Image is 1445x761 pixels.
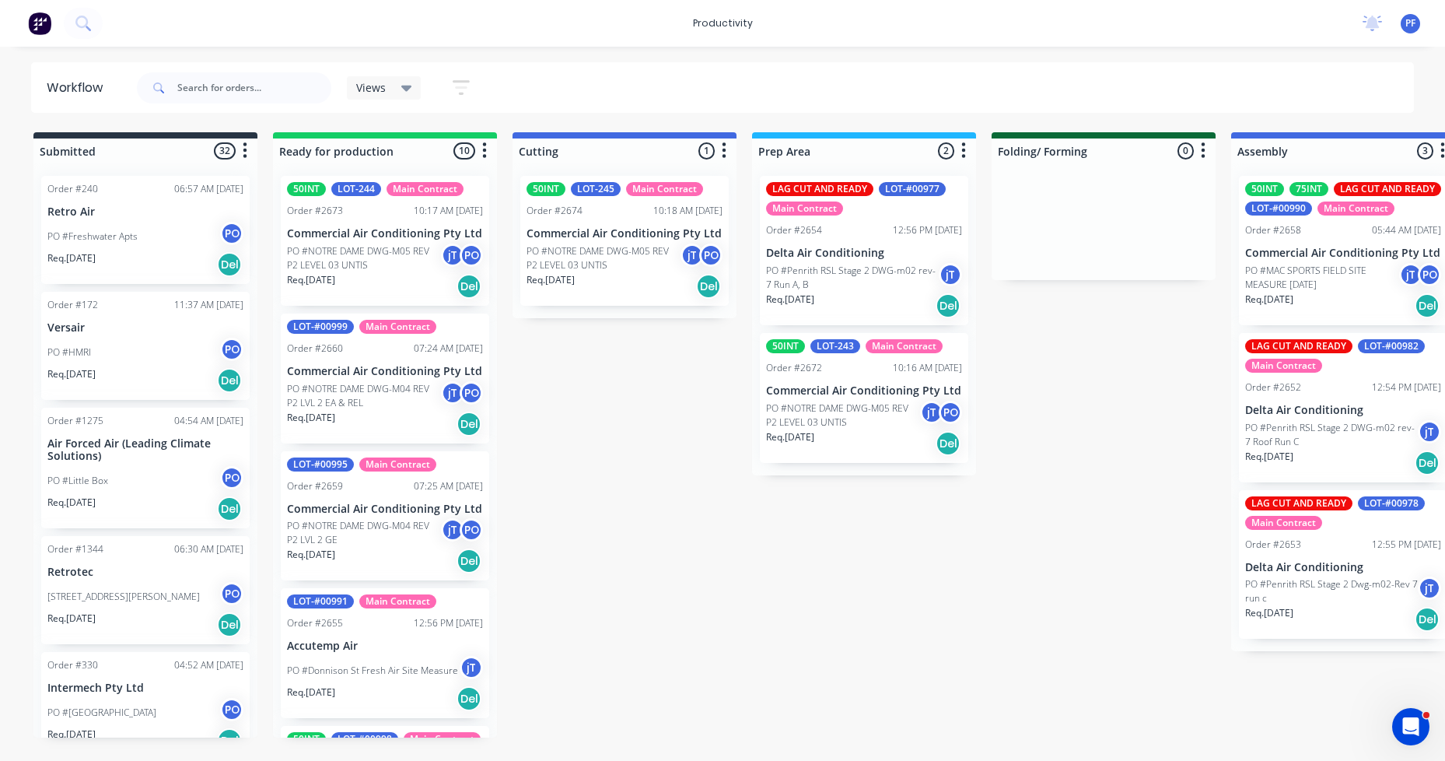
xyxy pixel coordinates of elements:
p: Req. [DATE] [287,411,335,425]
div: jT [1418,577,1441,600]
div: Main Contract [404,732,481,746]
div: PO [220,698,243,721]
p: Delta Air Conditioning [1245,561,1441,574]
div: Order #2658 [1245,223,1301,237]
div: 12:54 PM [DATE] [1372,380,1441,395]
div: Order #330 [47,658,98,672]
div: 07:25 AM [DATE] [414,479,483,493]
p: PO #NOTRE DAME DWG-M05 REV P2 LEVEL 03 UNTIS [766,402,920,430]
p: Commercial Air Conditioning Pty Ltd [287,227,483,240]
div: Del [457,686,481,711]
p: Commercial Air Conditioning Pty Ltd [287,365,483,378]
div: LOT-244 [331,182,381,196]
div: Main Contract [766,202,843,216]
div: Order #2674 [527,204,583,218]
p: PO #Penrith RSL Stage 2 Dwg-m02-Rev 7 run c [1245,577,1418,605]
div: Workflow [47,79,110,97]
p: Req. [DATE] [47,496,96,510]
div: PO [460,518,483,542]
div: Order #2660 [287,342,343,356]
input: Search for orders... [177,72,331,103]
div: PO [460,244,483,267]
div: Del [1415,451,1440,475]
div: Main Contract [359,320,436,334]
p: Delta Air Conditioning [766,247,962,260]
div: 06:30 AM [DATE] [174,542,243,556]
div: PO [939,401,962,424]
div: jT [920,401,943,424]
div: jT [1399,263,1422,286]
div: 04:54 AM [DATE] [174,414,243,428]
div: jT [939,263,962,286]
div: LOT-245 [571,182,621,196]
div: LAG CUT AND READYLOT-#00977Main ContractOrder #265412:56 PM [DATE]Delta Air ConditioningPO #Penri... [760,176,968,325]
p: Req. [DATE] [47,612,96,626]
div: 75INT [1289,182,1328,196]
div: Order #2654 [766,223,822,237]
p: Req. [DATE] [47,367,96,381]
div: Order #2653 [1245,538,1301,552]
p: Req. [DATE] [766,293,814,307]
div: 10:18 AM [DATE] [653,204,722,218]
p: Commercial Air Conditioning Pty Ltd [766,384,962,398]
div: Main Contract [359,594,436,608]
div: Del [217,368,242,393]
div: 50INTLOT-243Main ContractOrder #267210:16 AM [DATE]Commercial Air Conditioning Pty LtdPO #NOTRE D... [760,333,968,463]
div: Del [457,412,481,437]
div: 04:52 AM [DATE] [174,658,243,672]
span: Views [356,79,386,96]
div: Del [457,274,481,299]
div: Order #2659 [287,479,343,493]
p: Intermech Pty Ltd [47,682,243,695]
div: 50INTLOT-245Main ContractOrder #267410:18 AM [DATE]Commercial Air Conditioning Pty LtdPO #NOTRE D... [520,176,729,306]
div: Del [936,431,960,456]
div: Del [217,728,242,753]
p: Retrotec [47,566,243,579]
div: Del [217,252,242,277]
div: LOT-#00999 [287,320,354,334]
p: Delta Air Conditioning [1245,404,1441,417]
div: LAG CUT AND READY [766,182,873,196]
div: 05:44 AM [DATE] [1372,223,1441,237]
p: [STREET_ADDRESS][PERSON_NAME] [47,590,200,604]
iframe: Intercom live chat [1392,708,1429,745]
div: LOT-#00990 [1245,202,1312,216]
div: Order #2673 [287,204,343,218]
p: Req. [DATE] [47,251,96,265]
div: Order #2655 [287,616,343,630]
div: 07:24 AM [DATE] [414,342,483,356]
div: 11:37 AM [DATE] [174,298,243,312]
p: Req. [DATE] [527,273,575,287]
p: PO #HMRI [47,345,91,359]
div: productivity [685,12,761,35]
p: Commercial Air Conditioning Pty Ltd [287,503,483,516]
p: Commercial Air Conditioning Pty Ltd [527,227,722,240]
div: Main Contract [1317,202,1394,216]
div: Del [1415,607,1440,632]
p: Req. [DATE] [1245,450,1293,464]
p: Req. [DATE] [287,273,335,287]
div: Del [217,496,242,521]
div: 12:56 PM [DATE] [414,616,483,630]
div: Del [936,293,960,318]
div: LAG CUT AND READY [1245,496,1352,510]
p: PO #Penrith RSL Stage 2 DWG-m02 rev-7 Run A, B [766,264,939,292]
div: 12:56 PM [DATE] [893,223,962,237]
div: 50INT [766,339,805,353]
div: LOT-#00991Main ContractOrder #265512:56 PM [DATE]Accutemp AirPO #Donnison St Fresh Air Site Measu... [281,588,489,718]
p: PO #NOTRE DAME DWG-M05 REV P2 LEVEL 03 UNTIS [287,244,441,272]
p: PO #[GEOGRAPHIC_DATA] [47,706,156,720]
p: Retro Air [47,205,243,219]
div: LOT-#00995 [287,458,354,472]
div: PO [220,466,243,489]
div: jT [441,518,464,542]
p: Air Forced Air (Leading Climate Solutions) [47,437,243,464]
div: Order #24006:57 AM [DATE]Retro AirPO #Freshwater AptsPOReq.[DATE]Del [41,176,250,284]
div: jT [460,656,483,679]
div: PO [220,582,243,605]
p: PO #Little Box [47,474,108,488]
div: LAG CUT AND READY [1334,182,1441,196]
div: Order #17211:37 AM [DATE]VersairPO #HMRIPOReq.[DATE]Del [41,292,250,400]
div: PO [699,244,722,267]
p: PO #MAC SPORTS FIELD SITE MEASURE [DATE] [1245,264,1399,292]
